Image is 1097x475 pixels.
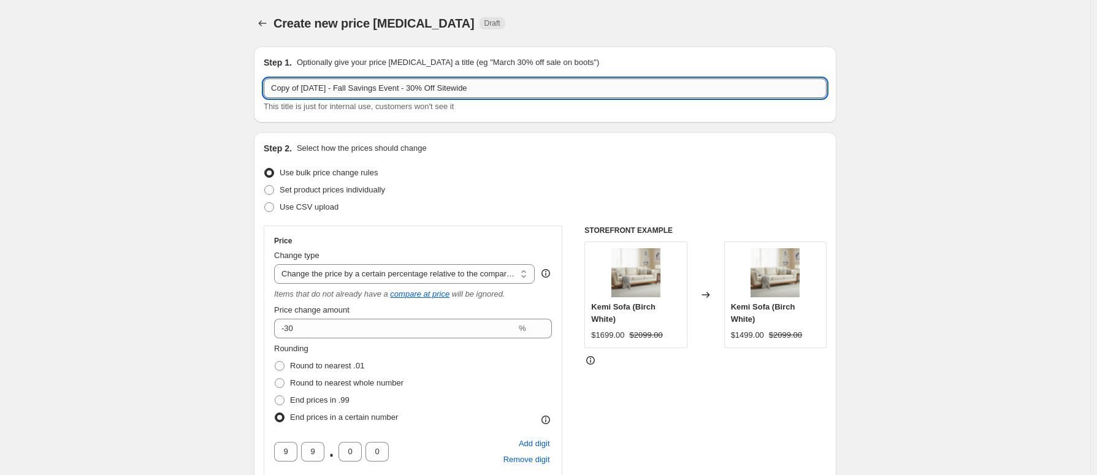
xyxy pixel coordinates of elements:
[751,248,800,297] img: Kemi-BirchWhite_80x.png
[591,330,624,340] span: $1699.00
[502,452,552,468] button: Remove placeholder
[274,344,308,353] span: Rounding
[591,302,656,324] span: Kemi Sofa (Birch White)
[540,267,552,279] div: help
[519,438,550,450] span: Add digit
[274,236,292,246] h3: Price
[274,251,319,260] span: Change type
[264,102,454,111] span: This title is just for internal use, customers won't see it
[301,442,324,462] input: ﹡
[264,142,292,154] h2: Step 2.
[452,289,505,298] i: will be ignored.
[274,319,516,338] input: -20
[290,378,403,387] span: Round to nearest whole number
[297,142,427,154] p: Select how the prices should change
[274,442,297,462] input: ﹡
[273,17,475,30] span: Create new price [MEDICAL_DATA]
[297,56,599,69] p: Optionally give your price [MEDICAL_DATA] a title (eg "March 30% off sale on boots")
[328,442,335,462] span: .
[630,330,663,340] span: $2099.00
[274,289,388,298] i: Items that do not already have a
[274,305,350,314] span: Price change amount
[338,442,362,462] input: ﹡
[290,412,398,422] span: End prices in a certain number
[731,330,764,340] span: $1499.00
[264,56,292,69] h2: Step 1.
[365,442,389,462] input: ﹡
[484,18,500,28] span: Draft
[517,436,552,452] button: Add placeholder
[280,185,385,194] span: Set product prices individually
[280,168,378,177] span: Use bulk price change rules
[519,324,526,333] span: %
[503,454,550,466] span: Remove digit
[254,15,271,32] button: Price change jobs
[611,248,660,297] img: Kemi-BirchWhite_80x.png
[769,330,802,340] span: $2099.00
[390,289,449,298] button: compare at price
[264,78,827,98] input: 30% off holiday sale
[280,202,338,211] span: Use CSV upload
[290,361,364,370] span: Round to nearest .01
[290,395,350,405] span: End prices in .99
[731,302,795,324] span: Kemi Sofa (Birch White)
[584,226,827,235] h6: STOREFRONT EXAMPLE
